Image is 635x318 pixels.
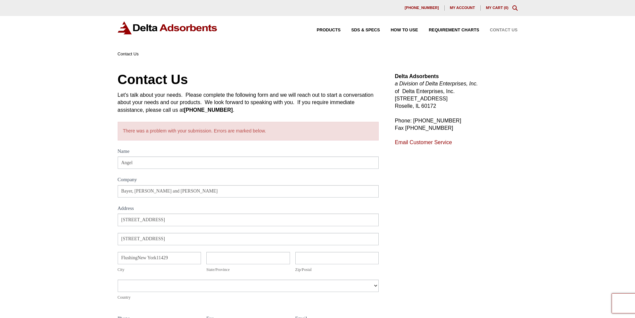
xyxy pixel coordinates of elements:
p: of Delta Enterprises, Inc. [STREET_ADDRESS] Roselle, IL 60172 [395,73,517,110]
h1: Contact Us [118,73,379,86]
div: Zip/Postal [295,266,379,273]
strong: Delta Adsorbents [395,73,439,79]
span: How to Use [391,28,418,32]
a: SDS & SPECS [341,28,380,32]
em: a Division of Delta Enterprises, Inc. [395,81,478,86]
span: 0 [505,6,507,10]
a: Requirement Charts [418,28,479,32]
span: SDS & SPECS [351,28,380,32]
div: Let's talk about your needs. Please complete the following form and we will reach out to start a ... [118,91,379,114]
a: My Cart (0) [486,6,509,10]
a: [PHONE_NUMBER] [399,5,445,11]
strong: [PHONE_NUMBER] [184,107,233,113]
a: How to Use [380,28,418,32]
img: Delta Adsorbents [118,21,218,34]
span: Contact Us [490,28,518,32]
div: Toggle Modal Content [512,5,518,11]
label: Name [118,147,379,157]
div: State/Province [206,266,290,273]
a: My account [445,5,481,11]
a: Email Customer Service [395,139,452,145]
span: [PHONE_NUMBER] [405,6,439,10]
div: Country [118,294,379,301]
div: City [118,266,201,273]
label: Company [118,176,379,185]
span: Products [317,28,341,32]
span: Contact Us [118,51,139,56]
div: There was a problem with your submission. Errors are marked below. [118,122,379,140]
div: Address [118,204,379,214]
a: Products [306,28,341,32]
p: Phone: [PHONE_NUMBER] Fax [PHONE_NUMBER] [395,117,517,132]
span: My account [450,6,475,10]
a: Contact Us [479,28,518,32]
span: Requirement Charts [429,28,479,32]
